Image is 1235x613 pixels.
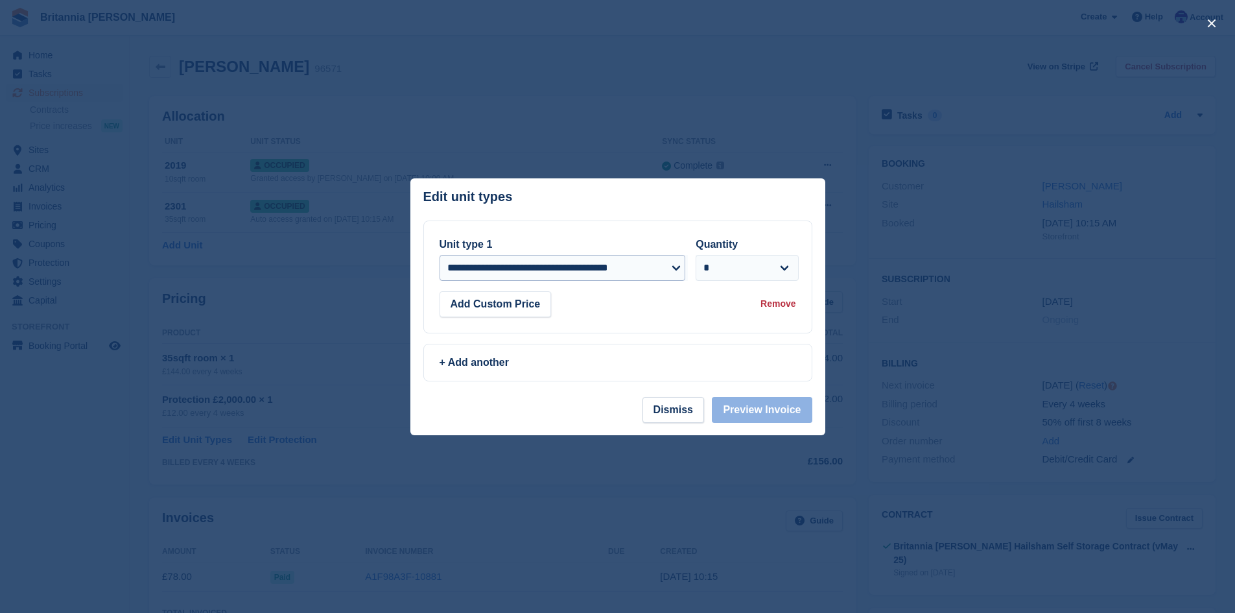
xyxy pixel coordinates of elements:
a: + Add another [423,344,812,381]
p: Edit unit types [423,189,513,204]
button: Add Custom Price [440,291,552,317]
div: + Add another [440,355,796,370]
button: close [1201,13,1222,34]
label: Quantity [696,239,738,250]
div: Remove [760,297,795,311]
label: Unit type 1 [440,239,493,250]
button: Preview Invoice [712,397,812,423]
button: Dismiss [642,397,704,423]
